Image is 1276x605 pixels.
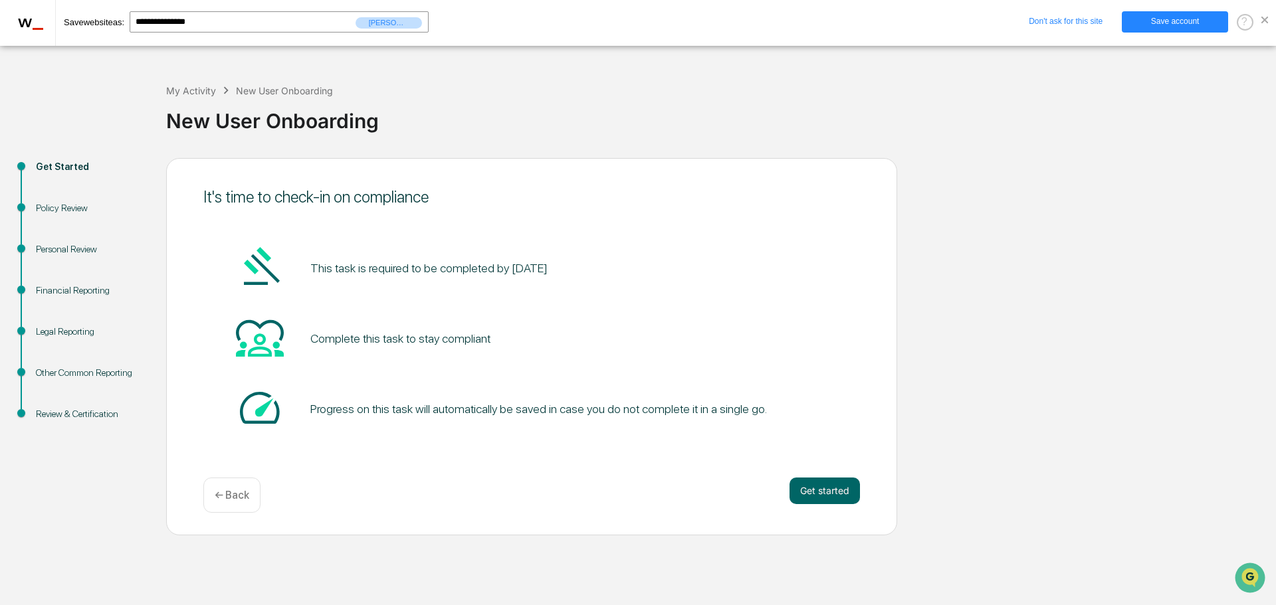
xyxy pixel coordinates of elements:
[236,384,284,432] img: Speed-dial
[215,489,249,501] p: ← Back
[13,28,242,49] p: How can we help?
[166,98,1269,133] div: New User Onboarding
[91,162,170,186] a: 🗄️Attestations
[36,407,145,421] div: Review & Certification
[33,10,44,31] span: _
[356,17,422,29] span: [PERSON_NAME][EMAIL_ADDRESS][PERSON_NAME][DOMAIN_NAME]
[13,194,24,205] div: 🔎
[226,106,242,122] button: Start new chat
[36,284,145,298] div: Financial Reporting
[94,224,161,235] a: Powered byPylon
[8,162,91,186] a: 🖐️Preclearance
[1122,11,1228,33] a: Save account
[36,201,145,215] div: Policy Review
[13,169,24,179] div: 🖐️
[36,242,145,256] div: Personal Review
[27,193,84,206] span: Data Lookup
[36,160,145,174] div: Get Started
[110,167,165,181] span: Attestations
[8,187,89,211] a: 🔎Data Lookup
[18,10,44,31] span: w
[310,259,548,277] pre: This task is required to be completed by [DATE]
[236,85,333,96] div: New User Onboarding
[45,115,168,126] div: We're available if you need us!
[310,402,767,416] div: Progress on this task will automatically be saved in case you do not complete it in a single go.
[166,85,216,96] div: My Activity
[36,366,145,380] div: Other Common Reporting
[790,477,860,504] button: Get started
[27,167,86,181] span: Preclearance
[45,102,218,115] div: Start new chat
[13,102,37,126] img: 1746055101610-c473b297-6a78-478c-a979-82029cc54cd1
[1237,15,1256,27] a: ?
[96,169,107,179] div: 🗄️
[236,243,284,291] img: Gavel
[310,331,490,345] div: Complete this task to stay compliant
[1013,11,1119,33] a: Don't ask for this site
[132,225,161,235] span: Pylon
[1233,561,1269,597] iframe: Open customer support
[36,325,145,339] div: Legal Reporting
[236,313,284,361] img: Heart
[84,17,113,27] em: website
[64,17,124,27] span: Save as:
[203,187,860,207] div: It's time to check-in on compliance
[1241,16,1247,27] span: ?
